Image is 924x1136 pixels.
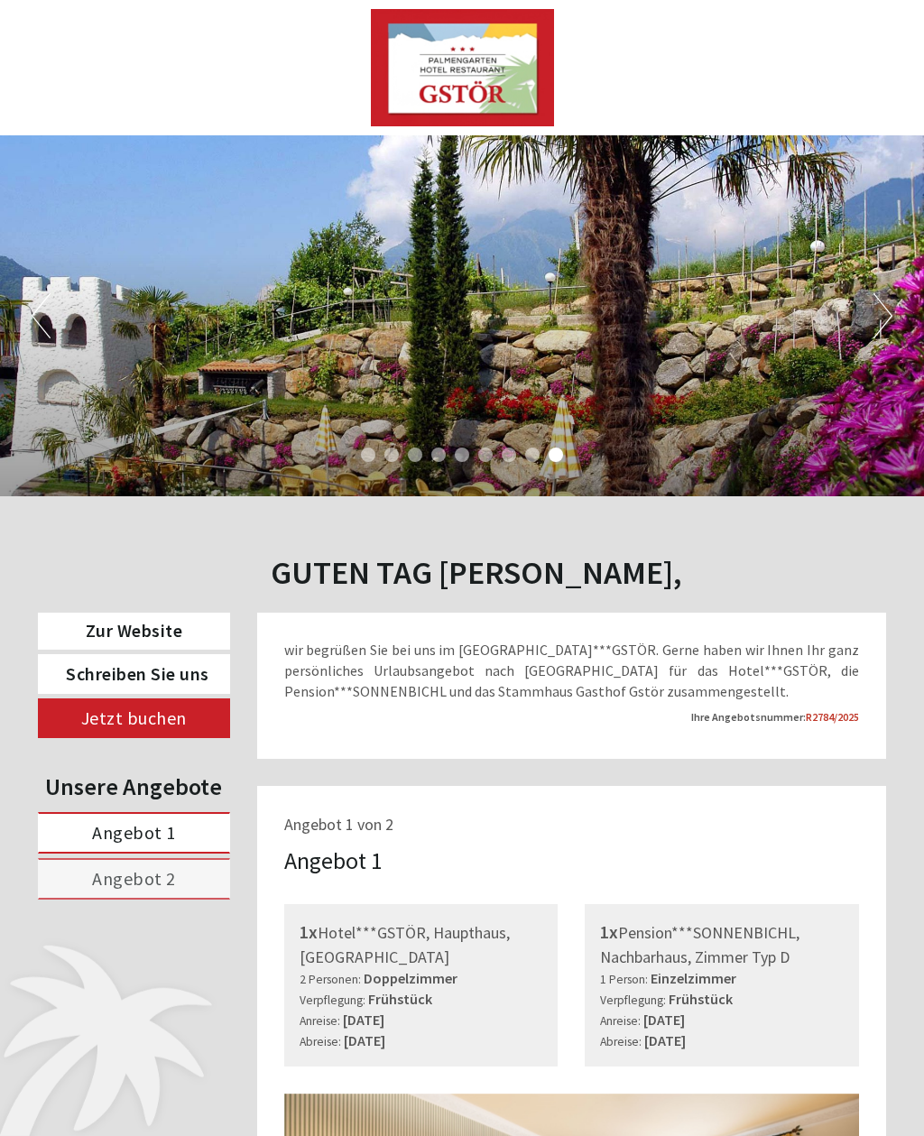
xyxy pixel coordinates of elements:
[600,993,666,1008] small: Verpflegung:
[27,88,278,100] small: 20:13
[284,640,860,702] p: wir begrüßen Sie bei uns im [GEOGRAPHIC_DATA]***GSTÖR. Gerne haben wir Ihnen Ihr ganz persönliche...
[600,920,618,943] b: 1x
[255,14,320,44] div: [DATE]
[300,1034,341,1049] small: Abreise:
[92,867,176,890] span: Angebot 2
[600,919,844,968] div: Pension***SONNENBICHL, Nachbarhaus, Zimmer Typ D
[600,1013,641,1029] small: Anreise:
[14,49,287,104] div: Guten Tag, wie können wir Ihnen helfen?
[38,698,230,738] a: Jetzt buchen
[38,770,230,803] div: Unsere Angebote
[644,1031,686,1049] b: [DATE]
[600,1034,642,1049] small: Abreise:
[300,920,318,943] b: 1x
[92,821,176,844] span: Angebot 1
[364,969,457,987] b: Doppelzimmer
[669,990,733,1008] b: Frühstück
[27,52,278,67] div: PALMENGARTEN Hotel GSTÖR
[38,613,230,650] a: Zur Website
[300,1013,340,1029] small: Anreise:
[343,1011,384,1029] b: [DATE]
[368,990,432,1008] b: Frühstück
[873,293,892,338] button: Next
[300,972,361,987] small: 2 Personen:
[806,710,859,724] span: R2784/2025
[643,1011,685,1029] b: [DATE]
[300,993,365,1008] small: Verpflegung:
[284,844,383,877] div: Angebot 1
[600,972,648,987] small: 1 Person:
[38,654,230,694] a: Schreiben Sie uns
[300,919,543,968] div: Hotel***GSTÖR, Haupthaus, [GEOGRAPHIC_DATA]
[284,814,393,835] span: Angebot 1 von 2
[651,969,736,987] b: Einzelzimmer
[691,710,859,724] strong: Ihre Angebotsnummer:
[32,293,51,338] button: Previous
[271,555,682,591] h1: Guten Tag [PERSON_NAME],
[459,467,576,507] button: Senden
[344,1031,385,1049] b: [DATE]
